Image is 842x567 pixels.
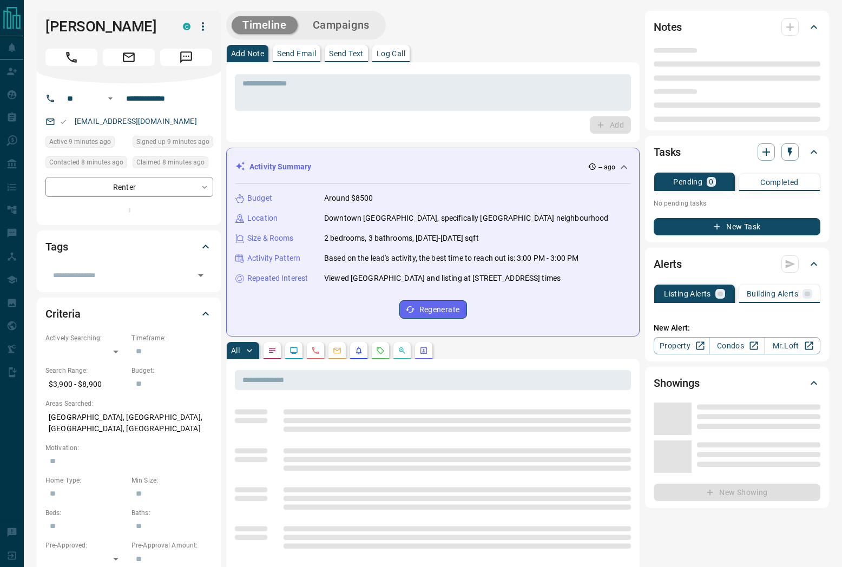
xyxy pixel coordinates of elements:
p: Pending [673,178,702,186]
p: Budget: [131,366,212,375]
p: Areas Searched: [45,399,212,408]
p: Listing Alerts [664,290,711,298]
button: New Task [654,218,820,235]
svg: Listing Alerts [354,346,363,355]
svg: Calls [311,346,320,355]
p: Activity Pattern [247,253,300,264]
p: Repeated Interest [247,273,308,284]
p: New Alert: [654,322,820,334]
p: 2 bedrooms, 3 bathrooms, [DATE]-[DATE] sqft [324,233,479,244]
button: Open [104,92,117,105]
p: Activity Summary [249,161,311,173]
svg: Requests [376,346,385,355]
p: -- ago [598,162,615,172]
p: Building Alerts [747,290,798,298]
h2: Criteria [45,305,81,322]
h2: Tasks [654,143,681,161]
h2: Tags [45,238,68,255]
div: Fri Sep 12 2025 [45,136,127,151]
span: Claimed 8 minutes ago [136,157,205,168]
a: Condos [709,337,765,354]
p: Log Call [377,50,405,57]
p: Actively Searching: [45,333,126,343]
p: Based on the lead's activity, the best time to reach out is: 3:00 PM - 3:00 PM [324,253,578,264]
p: Completed [760,179,799,186]
a: Mr.Loft [765,337,820,354]
p: All [231,347,240,354]
span: Active 9 minutes ago [49,136,111,147]
div: Fri Sep 12 2025 [45,156,127,172]
div: Fri Sep 12 2025 [133,156,213,172]
h1: [PERSON_NAME] [45,18,167,35]
span: Contacted 8 minutes ago [49,157,123,168]
div: Showings [654,370,820,396]
p: [GEOGRAPHIC_DATA], [GEOGRAPHIC_DATA], [GEOGRAPHIC_DATA], [GEOGRAPHIC_DATA] [45,408,212,438]
h2: Notes [654,18,682,36]
div: Tasks [654,139,820,165]
p: Location [247,213,278,224]
svg: Opportunities [398,346,406,355]
p: Send Email [277,50,316,57]
button: Timeline [232,16,298,34]
div: condos.ca [183,23,190,30]
h2: Alerts [654,255,682,273]
p: Min Size: [131,476,212,485]
p: Size & Rooms [247,233,294,244]
p: Home Type: [45,476,126,485]
button: Regenerate [399,300,467,319]
button: Open [193,268,208,283]
div: Notes [654,14,820,40]
p: Pre-Approval Amount: [131,540,212,550]
span: Email [103,49,155,66]
svg: Lead Browsing Activity [290,346,298,355]
div: Alerts [654,251,820,277]
svg: Emails [333,346,341,355]
a: Property [654,337,709,354]
p: Add Note [231,50,264,57]
p: Downtown [GEOGRAPHIC_DATA], specifically [GEOGRAPHIC_DATA] neighbourhood [324,213,608,224]
div: Tags [45,234,212,260]
span: Message [160,49,212,66]
p: $3,900 - $8,900 [45,375,126,393]
p: Baths: [131,508,212,518]
span: Signed up 9 minutes ago [136,136,209,147]
p: Viewed [GEOGRAPHIC_DATA] and listing at [STREET_ADDRESS] times [324,273,561,284]
div: Criteria [45,301,212,327]
svg: Notes [268,346,277,355]
button: Campaigns [302,16,380,34]
p: Motivation: [45,443,212,453]
div: Fri Sep 12 2025 [133,136,213,151]
a: [EMAIL_ADDRESS][DOMAIN_NAME] [75,117,197,126]
svg: Email Valid [60,118,67,126]
p: Timeframe: [131,333,212,343]
p: Budget [247,193,272,204]
div: Renter [45,177,213,197]
svg: Agent Actions [419,346,428,355]
p: Search Range: [45,366,126,375]
div: Activity Summary-- ago [235,157,630,177]
h2: Showings [654,374,700,392]
span: Call [45,49,97,66]
p: Beds: [45,508,126,518]
p: Around $8500 [324,193,373,204]
p: 0 [709,178,713,186]
p: No pending tasks [654,195,820,212]
p: Send Text [329,50,364,57]
p: Pre-Approved: [45,540,126,550]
